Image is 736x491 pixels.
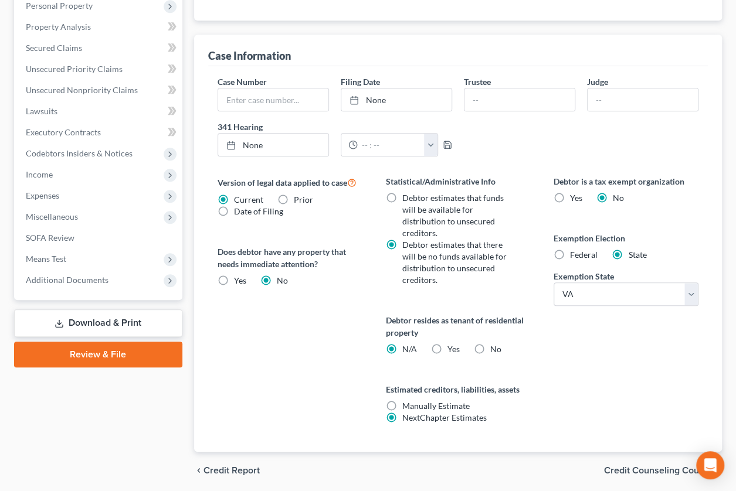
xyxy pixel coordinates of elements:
[14,309,182,337] a: Download & Print
[16,101,182,122] a: Lawsuits
[402,401,469,411] span: Manually Estimate
[218,245,362,270] label: Does debtor have any property that needs immediate attention?
[234,275,246,285] span: Yes
[16,16,182,37] a: Property Analysis
[234,195,263,204] span: Current
[26,190,59,200] span: Expenses
[234,206,283,216] span: Date of Filing
[294,195,313,204] span: Prior
[277,275,288,285] span: No
[554,175,698,187] label: Debtor is a tax exempt organization
[16,122,182,143] a: Executory Contracts
[464,88,575,111] input: --
[628,250,646,260] span: State
[358,134,425,156] input: -- : --
[203,466,260,475] span: Credit Report
[26,106,57,116] span: Lawsuits
[26,233,74,243] span: SOFA Review
[341,88,452,111] a: None
[26,1,93,11] span: Personal Property
[588,88,698,111] input: --
[218,76,267,88] label: Case Number
[218,88,328,111] input: Enter case number...
[26,64,123,74] span: Unsecured Priority Claims
[208,49,291,63] div: Case Information
[16,80,182,101] a: Unsecured Nonpriority Claims
[26,212,78,221] span: Miscellaneous
[14,342,182,367] a: Review & File
[604,466,722,475] button: Credit Counseling Course chevron_right
[385,175,530,187] label: Statistical/Administrative Info
[402,344,416,354] span: N/A
[402,240,506,285] span: Debtor estimates that there will be no funds available for distribution to unsecured creditors.
[218,175,362,189] label: Version of legal data applied to case
[570,250,598,260] span: Federal
[402,193,503,238] span: Debtor estimates that funds will be available for distribution to unsecured creditors.
[554,232,698,244] label: Exemption Election
[194,466,203,475] i: chevron_left
[587,76,608,88] label: Judge
[26,85,138,95] span: Unsecured Nonpriority Claims
[26,275,108,285] span: Additional Documents
[16,37,182,59] a: Secured Claims
[490,344,501,354] span: No
[554,270,614,282] label: Exemption State
[16,227,182,248] a: SOFA Review
[26,148,133,158] span: Codebtors Insiders & Notices
[385,383,530,395] label: Estimated creditors, liabilities, assets
[26,254,66,264] span: Means Test
[447,344,459,354] span: Yes
[212,121,458,133] label: 341 Hearing
[26,169,53,179] span: Income
[604,466,713,475] span: Credit Counseling Course
[218,134,328,156] a: None
[26,22,91,32] span: Property Analysis
[194,466,260,475] button: chevron_left Credit Report
[16,59,182,80] a: Unsecured Priority Claims
[696,451,724,479] div: Open Intercom Messenger
[464,76,491,88] label: Trustee
[570,193,582,203] span: Yes
[613,193,624,203] span: No
[341,76,380,88] label: Filing Date
[26,43,82,53] span: Secured Claims
[402,412,486,422] span: NextChapter Estimates
[26,127,101,137] span: Executory Contracts
[385,314,530,339] label: Debtor resides as tenant of residential property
